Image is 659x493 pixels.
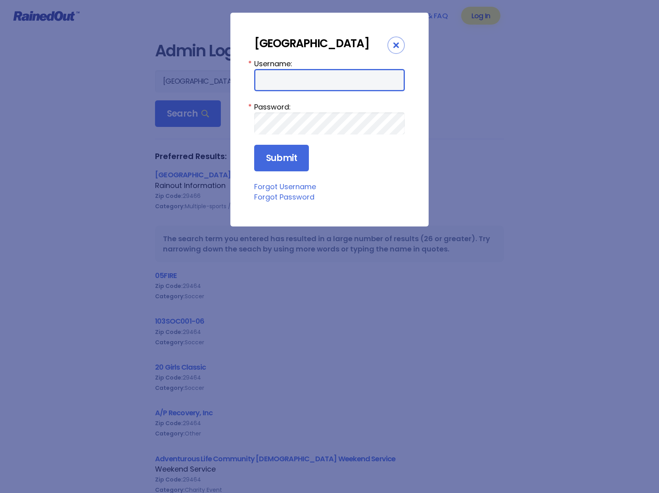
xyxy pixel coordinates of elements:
[387,36,405,54] div: Close
[254,102,405,112] label: Password:
[254,36,387,50] div: [GEOGRAPHIC_DATA]
[254,58,405,69] label: Username:
[254,192,314,202] a: Forgot Password
[254,182,316,192] a: Forgot Username
[254,145,309,172] input: Submit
